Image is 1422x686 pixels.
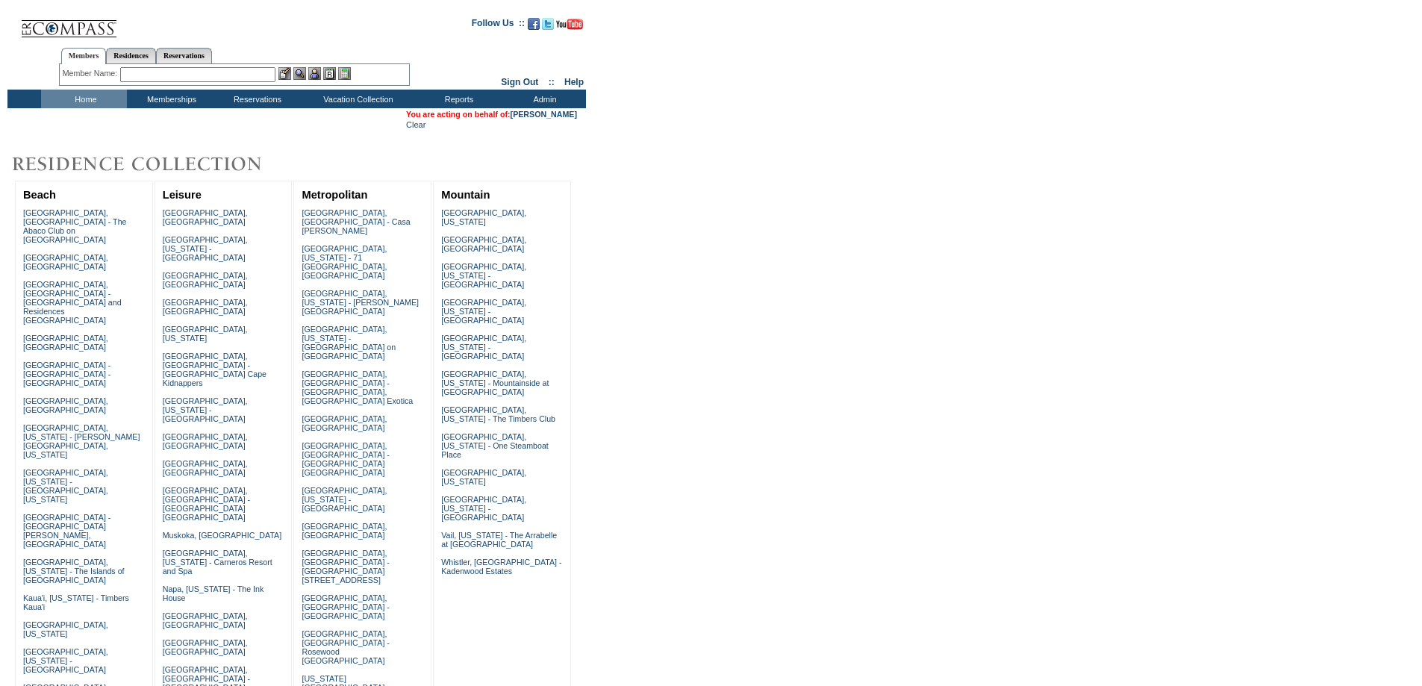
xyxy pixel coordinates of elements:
[406,120,425,129] a: Clear
[441,298,526,325] a: [GEOGRAPHIC_DATA], [US_STATE] - [GEOGRAPHIC_DATA]
[302,441,389,477] a: [GEOGRAPHIC_DATA], [GEOGRAPHIC_DATA] - [GEOGRAPHIC_DATA] [GEOGRAPHIC_DATA]
[23,593,129,611] a: Kaua'i, [US_STATE] - Timbers Kaua'i
[213,90,299,108] td: Reservations
[163,396,248,423] a: [GEOGRAPHIC_DATA], [US_STATE] - [GEOGRAPHIC_DATA]
[41,90,127,108] td: Home
[156,48,212,63] a: Reservations
[441,558,561,576] a: Whistler, [GEOGRAPHIC_DATA] - Kadenwood Estates
[441,189,490,201] a: Mountain
[163,486,250,522] a: [GEOGRAPHIC_DATA], [GEOGRAPHIC_DATA] - [GEOGRAPHIC_DATA] [GEOGRAPHIC_DATA]
[61,48,107,64] a: Members
[441,369,549,396] a: [GEOGRAPHIC_DATA], [US_STATE] - Mountainside at [GEOGRAPHIC_DATA]
[441,405,555,423] a: [GEOGRAPHIC_DATA], [US_STATE] - The Timbers Club
[163,459,248,477] a: [GEOGRAPHIC_DATA], [GEOGRAPHIC_DATA]
[302,369,413,405] a: [GEOGRAPHIC_DATA], [GEOGRAPHIC_DATA] - [GEOGRAPHIC_DATA], [GEOGRAPHIC_DATA] Exotica
[338,67,351,80] img: b_calculator.gif
[163,352,266,387] a: [GEOGRAPHIC_DATA], [GEOGRAPHIC_DATA] - [GEOGRAPHIC_DATA] Cape Kidnappers
[302,593,389,620] a: [GEOGRAPHIC_DATA], [GEOGRAPHIC_DATA] - [GEOGRAPHIC_DATA]
[23,396,108,414] a: [GEOGRAPHIC_DATA], [GEOGRAPHIC_DATA]
[299,90,414,108] td: Vacation Collection
[441,262,526,289] a: [GEOGRAPHIC_DATA], [US_STATE] - [GEOGRAPHIC_DATA]
[556,19,583,30] img: Subscribe to our YouTube Channel
[163,638,248,656] a: [GEOGRAPHIC_DATA], [GEOGRAPHIC_DATA]
[293,67,306,80] img: View
[323,67,336,80] img: Reservations
[163,611,248,629] a: [GEOGRAPHIC_DATA], [GEOGRAPHIC_DATA]
[441,235,526,253] a: [GEOGRAPHIC_DATA], [GEOGRAPHIC_DATA]
[441,495,526,522] a: [GEOGRAPHIC_DATA], [US_STATE] - [GEOGRAPHIC_DATA]
[528,22,540,31] a: Become our fan on Facebook
[23,558,125,584] a: [GEOGRAPHIC_DATA], [US_STATE] - The Islands of [GEOGRAPHIC_DATA]
[302,244,387,280] a: [GEOGRAPHIC_DATA], [US_STATE] - 71 [GEOGRAPHIC_DATA], [GEOGRAPHIC_DATA]
[302,208,410,235] a: [GEOGRAPHIC_DATA], [GEOGRAPHIC_DATA] - Casa [PERSON_NAME]
[106,48,156,63] a: Residences
[302,189,367,201] a: Metropolitan
[302,414,387,432] a: [GEOGRAPHIC_DATA], [GEOGRAPHIC_DATA]
[23,189,56,201] a: Beach
[23,361,110,387] a: [GEOGRAPHIC_DATA] - [GEOGRAPHIC_DATA] - [GEOGRAPHIC_DATA]
[163,549,272,576] a: [GEOGRAPHIC_DATA], [US_STATE] - Carneros Resort and Spa
[20,7,117,38] img: Compass Home
[163,584,264,602] a: Napa, [US_STATE] - The Ink House
[63,67,120,80] div: Member Name:
[23,468,108,504] a: [GEOGRAPHIC_DATA], [US_STATE] - [GEOGRAPHIC_DATA], [US_STATE]
[23,280,122,325] a: [GEOGRAPHIC_DATA], [GEOGRAPHIC_DATA] - [GEOGRAPHIC_DATA] and Residences [GEOGRAPHIC_DATA]
[500,90,586,108] td: Admin
[441,208,526,226] a: [GEOGRAPHIC_DATA], [US_STATE]
[278,67,291,80] img: b_edit.gif
[163,271,248,289] a: [GEOGRAPHIC_DATA], [GEOGRAPHIC_DATA]
[302,325,396,361] a: [GEOGRAPHIC_DATA], [US_STATE] - [GEOGRAPHIC_DATA] on [GEOGRAPHIC_DATA]
[302,486,387,513] a: [GEOGRAPHIC_DATA], [US_STATE] - [GEOGRAPHIC_DATA]
[406,110,577,119] span: You are acting on behalf of:
[441,432,549,459] a: [GEOGRAPHIC_DATA], [US_STATE] - One Steamboat Place
[163,208,248,226] a: [GEOGRAPHIC_DATA], [GEOGRAPHIC_DATA]
[23,620,108,638] a: [GEOGRAPHIC_DATA], [US_STATE]
[556,22,583,31] a: Subscribe to our YouTube Channel
[564,77,584,87] a: Help
[302,289,419,316] a: [GEOGRAPHIC_DATA], [US_STATE] - [PERSON_NAME][GEOGRAPHIC_DATA]
[163,531,281,540] a: Muskoka, [GEOGRAPHIC_DATA]
[23,208,127,244] a: [GEOGRAPHIC_DATA], [GEOGRAPHIC_DATA] - The Abaco Club on [GEOGRAPHIC_DATA]
[542,18,554,30] img: Follow us on Twitter
[7,22,19,23] img: i.gif
[163,432,248,450] a: [GEOGRAPHIC_DATA], [GEOGRAPHIC_DATA]
[163,235,248,262] a: [GEOGRAPHIC_DATA], [US_STATE] - [GEOGRAPHIC_DATA]
[542,22,554,31] a: Follow us on Twitter
[308,67,321,80] img: Impersonate
[302,522,387,540] a: [GEOGRAPHIC_DATA], [GEOGRAPHIC_DATA]
[23,647,108,674] a: [GEOGRAPHIC_DATA], [US_STATE] - [GEOGRAPHIC_DATA]
[23,253,108,271] a: [GEOGRAPHIC_DATA], [GEOGRAPHIC_DATA]
[163,298,248,316] a: [GEOGRAPHIC_DATA], [GEOGRAPHIC_DATA]
[511,110,577,119] a: [PERSON_NAME]
[441,468,526,486] a: [GEOGRAPHIC_DATA], [US_STATE]
[441,334,526,361] a: [GEOGRAPHIC_DATA], [US_STATE] - [GEOGRAPHIC_DATA]
[163,325,248,343] a: [GEOGRAPHIC_DATA], [US_STATE]
[414,90,500,108] td: Reports
[302,629,389,665] a: [GEOGRAPHIC_DATA], [GEOGRAPHIC_DATA] - Rosewood [GEOGRAPHIC_DATA]
[163,189,202,201] a: Leisure
[127,90,213,108] td: Memberships
[441,531,557,549] a: Vail, [US_STATE] - The Arrabelle at [GEOGRAPHIC_DATA]
[23,334,108,352] a: [GEOGRAPHIC_DATA], [GEOGRAPHIC_DATA]
[549,77,555,87] span: ::
[472,16,525,34] td: Follow Us ::
[501,77,538,87] a: Sign Out
[7,149,299,179] img: Destinations by Exclusive Resorts
[528,18,540,30] img: Become our fan on Facebook
[23,423,140,459] a: [GEOGRAPHIC_DATA], [US_STATE] - [PERSON_NAME][GEOGRAPHIC_DATA], [US_STATE]
[23,513,110,549] a: [GEOGRAPHIC_DATA] - [GEOGRAPHIC_DATA][PERSON_NAME], [GEOGRAPHIC_DATA]
[302,549,389,584] a: [GEOGRAPHIC_DATA], [GEOGRAPHIC_DATA] - [GEOGRAPHIC_DATA][STREET_ADDRESS]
